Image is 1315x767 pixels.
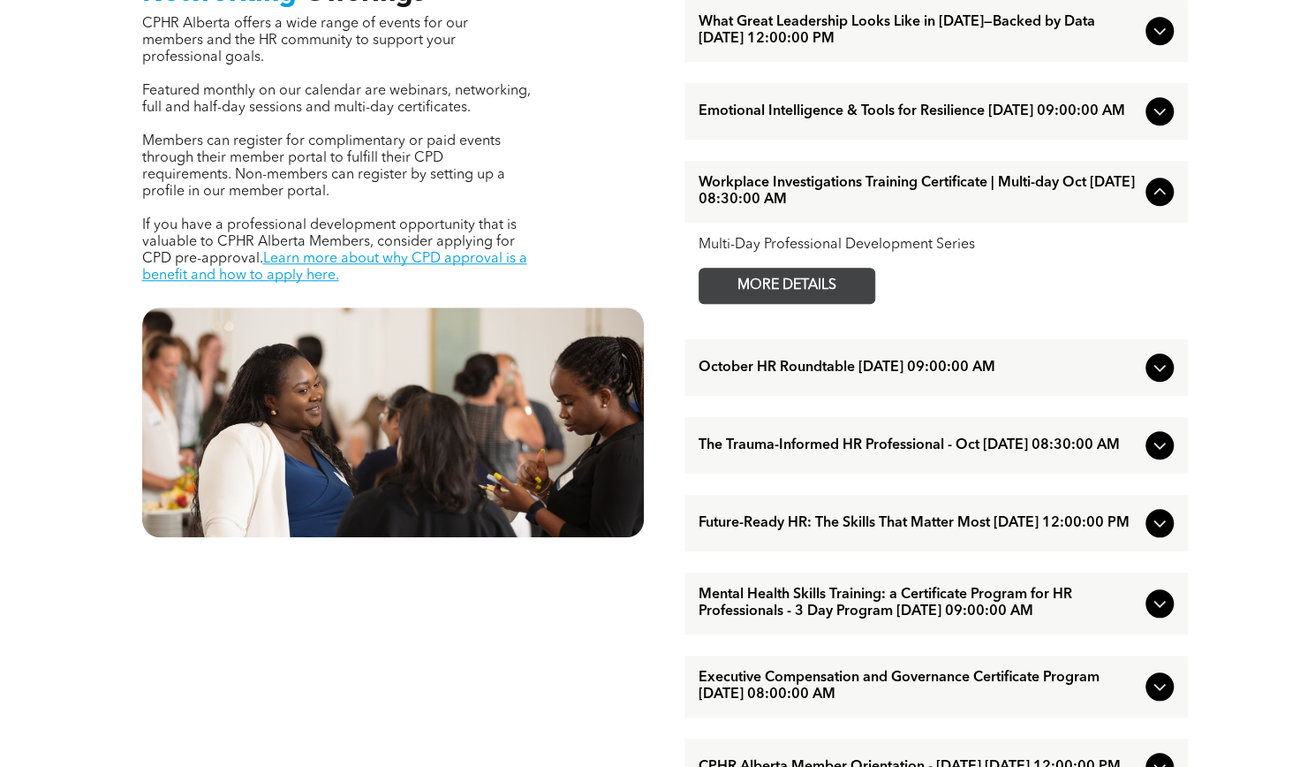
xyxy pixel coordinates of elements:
[699,237,1174,254] div: Multi-Day Professional Development Series
[699,103,1138,120] span: Emotional Intelligence & Tools for Resilience [DATE] 09:00:00 AM
[142,134,505,199] span: Members can register for complimentary or paid events through their member portal to fulfill thei...
[699,515,1138,532] span: Future-Ready HR: The Skills That Matter Most [DATE] 12:00:00 PM
[142,84,531,115] span: Featured monthly on our calendar are webinars, networking, full and half-day sessions and multi-d...
[142,17,468,65] span: CPHR Alberta offers a wide range of events for our members and the HR community to support your p...
[699,587,1138,620] span: Mental Health Skills Training: a Certificate Program for HR Professionals - 3 Day Program [DATE] ...
[699,670,1138,703] span: Executive Compensation and Governance Certificate Program [DATE] 08:00:00 AM
[699,268,875,304] a: MORE DETAILS
[699,175,1138,209] span: Workplace Investigations Training Certificate | Multi-day Oct [DATE] 08:30:00 AM
[142,218,517,266] span: If you have a professional development opportunity that is valuable to CPHR Alberta Members, cons...
[717,269,857,303] span: MORE DETAILS
[699,360,1138,376] span: October HR Roundtable [DATE] 09:00:00 AM
[142,252,527,283] a: Learn more about why CPD approval is a benefit and how to apply here.
[699,14,1138,48] span: What Great Leadership Looks Like in [DATE]—Backed by Data [DATE] 12:00:00 PM
[699,437,1138,454] span: The Trauma-Informed HR Professional - Oct [DATE] 08:30:00 AM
